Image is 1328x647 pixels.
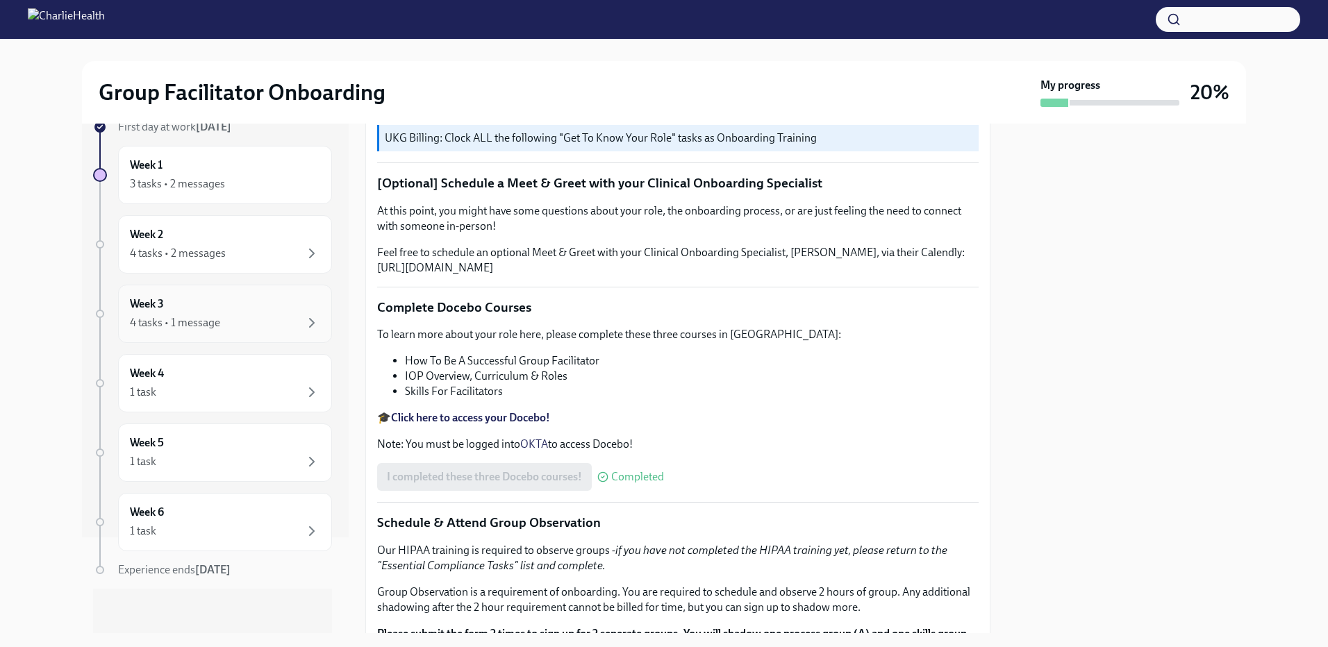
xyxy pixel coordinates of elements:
[93,354,332,412] a: Week 41 task
[405,369,979,384] li: IOP Overview, Curriculum & Roles
[377,514,979,532] p: Schedule & Attend Group Observation
[93,423,332,482] a: Week 51 task
[377,299,979,317] p: Complete Docebo Courses
[130,296,164,312] h6: Week 3
[377,203,979,234] p: At this point, you might have some questions about your role, the onboarding process, or are just...
[130,366,164,381] h6: Week 4
[130,435,164,451] h6: Week 5
[377,437,979,452] p: Note: You must be logged into to access Docebo!
[118,563,231,576] span: Experience ends
[377,327,979,342] p: To learn more about your role here, please complete these three courses in [GEOGRAPHIC_DATA]:
[405,353,979,369] li: How To Be A Successful Group Facilitator
[611,471,664,482] span: Completed
[377,544,947,572] em: if you have not completed the HIPAA training yet, please return to the "Essential Compliance Task...
[93,215,332,274] a: Week 24 tasks • 2 messages
[93,285,332,343] a: Week 34 tasks • 1 message
[405,384,979,399] li: Skills For Facilitators
[1190,80,1229,105] h3: 20%
[130,385,156,400] div: 1 task
[93,119,332,135] a: First day at work[DATE]
[377,585,979,615] p: Group Observation is a requirement of onboarding. You are required to schedule and observe 2 hour...
[391,411,550,424] a: Click here to access your Docebo!
[130,227,163,242] h6: Week 2
[377,245,979,276] p: Feel free to schedule an optional Meet & Greet with your Clinical Onboarding Specialist, [PERSON_...
[130,158,163,173] h6: Week 1
[130,505,164,520] h6: Week 6
[130,246,226,261] div: 4 tasks • 2 messages
[196,120,231,133] strong: [DATE]
[377,410,979,426] p: 🎓
[99,78,385,106] h2: Group Facilitator Onboarding
[377,543,979,573] p: Our HIPAA training is required to observe groups -
[118,120,231,133] span: First day at work
[130,315,220,330] div: 4 tasks • 1 message
[520,437,548,451] a: OKTA
[130,454,156,469] div: 1 task
[195,563,231,576] strong: [DATE]
[130,176,225,192] div: 3 tasks • 2 messages
[385,131,973,146] p: UKG Billing: Clock ALL the following "Get To Know Your Role" tasks as Onboarding Training
[93,493,332,551] a: Week 61 task
[377,174,979,192] p: [Optional] Schedule a Meet & Greet with your Clinical Onboarding Specialist
[130,523,156,539] div: 1 task
[1040,78,1100,93] strong: My progress
[28,8,105,31] img: CharlieHealth
[93,146,332,204] a: Week 13 tasks • 2 messages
